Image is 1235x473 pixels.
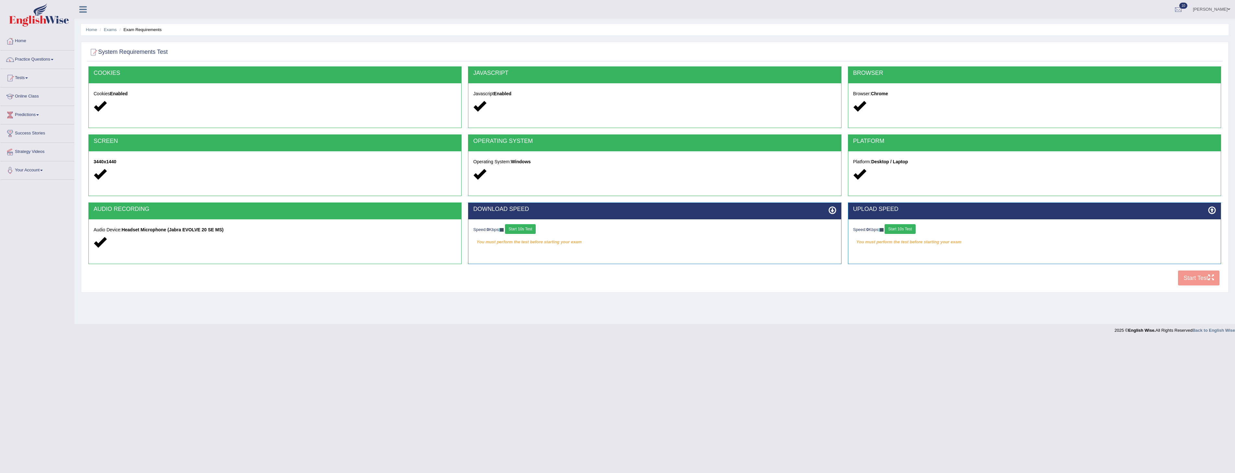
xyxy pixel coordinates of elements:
a: Your Account [0,161,74,178]
strong: Windows [511,159,531,164]
h5: Browser: [853,91,1216,96]
strong: Desktop / Laptop [871,159,908,164]
h2: SCREEN [94,138,456,144]
h2: UPLOAD SPEED [853,206,1216,213]
h5: Javascript [473,91,836,96]
em: You must perform the test before starting your exam [473,237,836,247]
span: 10 [1179,3,1187,9]
a: Back to English Wise [1193,328,1235,333]
h2: JAVASCRIPT [473,70,836,76]
a: Exams [104,27,117,32]
a: Home [0,32,74,48]
strong: Chrome [871,91,888,96]
h2: DOWNLOAD SPEED [473,206,836,213]
h2: BROWSER [853,70,1216,76]
strong: Headset Microphone (Jabra EVOLVE 20 SE MS) [121,227,223,232]
div: Speed: Kbps [473,224,836,236]
button: Start 10s Test [505,224,536,234]
div: 2025 © All Rights Reserved [1115,324,1235,333]
strong: Enabled [110,91,128,96]
a: Strategy Videos [0,143,74,159]
h2: System Requirements Test [88,47,168,57]
em: You must perform the test before starting your exam [853,237,1216,247]
a: Practice Questions [0,51,74,67]
h2: OPERATING SYSTEM [473,138,836,144]
strong: 3440x1440 [94,159,116,164]
a: Success Stories [0,124,74,141]
h2: AUDIO RECORDING [94,206,456,213]
strong: Enabled [494,91,511,96]
h2: PLATFORM [853,138,1216,144]
strong: 0 [866,227,869,232]
a: Tests [0,69,74,85]
li: Exam Requirements [118,27,162,33]
div: Speed: Kbps [853,224,1216,236]
button: Start 10s Test [885,224,915,234]
h5: Platform: [853,159,1216,164]
h5: Audio Device: [94,227,456,232]
img: ajax-loader-fb-connection.gif [878,228,884,232]
a: Predictions [0,106,74,122]
h5: Operating System: [473,159,836,164]
a: Home [86,27,97,32]
strong: English Wise. [1128,328,1155,333]
h5: Cookies [94,91,456,96]
h2: COOKIES [94,70,456,76]
img: ajax-loader-fb-connection.gif [498,228,504,232]
a: Online Class [0,87,74,104]
strong: 0 [487,227,489,232]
